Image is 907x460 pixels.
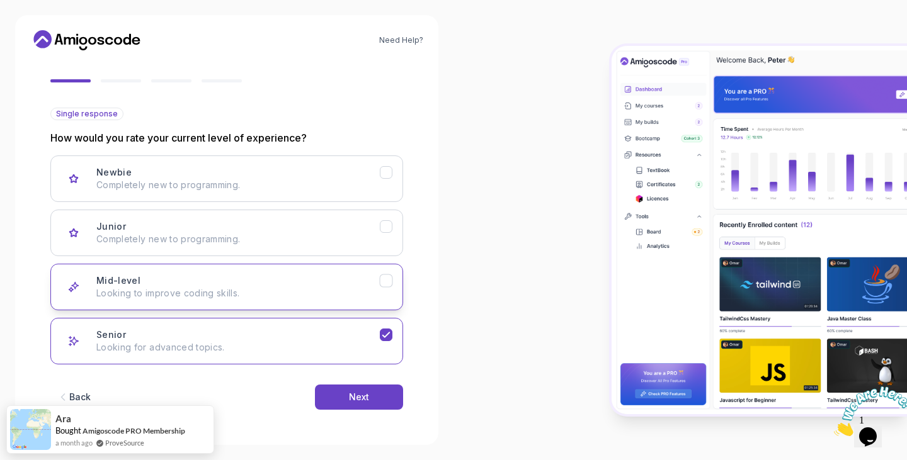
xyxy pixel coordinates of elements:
[30,30,144,50] a: Home link
[55,437,93,448] span: a month ago
[69,391,91,403] div: Back
[50,130,403,145] p: How would you rate your current level of experience?
[5,5,83,55] img: Chat attention grabber
[10,409,51,450] img: provesource social proof notification image
[105,437,144,448] a: ProveSource
[96,166,132,179] h3: Newbie
[96,274,140,287] h3: Mid-level
[96,233,380,245] p: Completely new to programming.
[829,381,907,441] iframe: chat widget
[55,413,71,424] span: Ara
[96,179,380,191] p: Completely new to programming.
[50,384,97,410] button: Back
[612,46,907,414] img: Amigoscode Dashboard
[349,391,369,403] div: Next
[50,155,403,202] button: Newbie
[55,425,81,435] span: Bought
[50,210,403,256] button: Junior
[5,5,10,16] span: 1
[96,341,380,354] p: Looking for advanced topics.
[96,287,380,300] p: Looking to improve coding skills.
[56,109,118,119] span: Single response
[50,264,403,310] button: Mid-level
[50,318,403,364] button: Senior
[96,220,126,233] h3: Junior
[83,426,185,435] a: Amigoscode PRO Membership
[379,35,423,45] a: Need Help?
[315,384,403,410] button: Next
[96,328,126,341] h3: Senior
